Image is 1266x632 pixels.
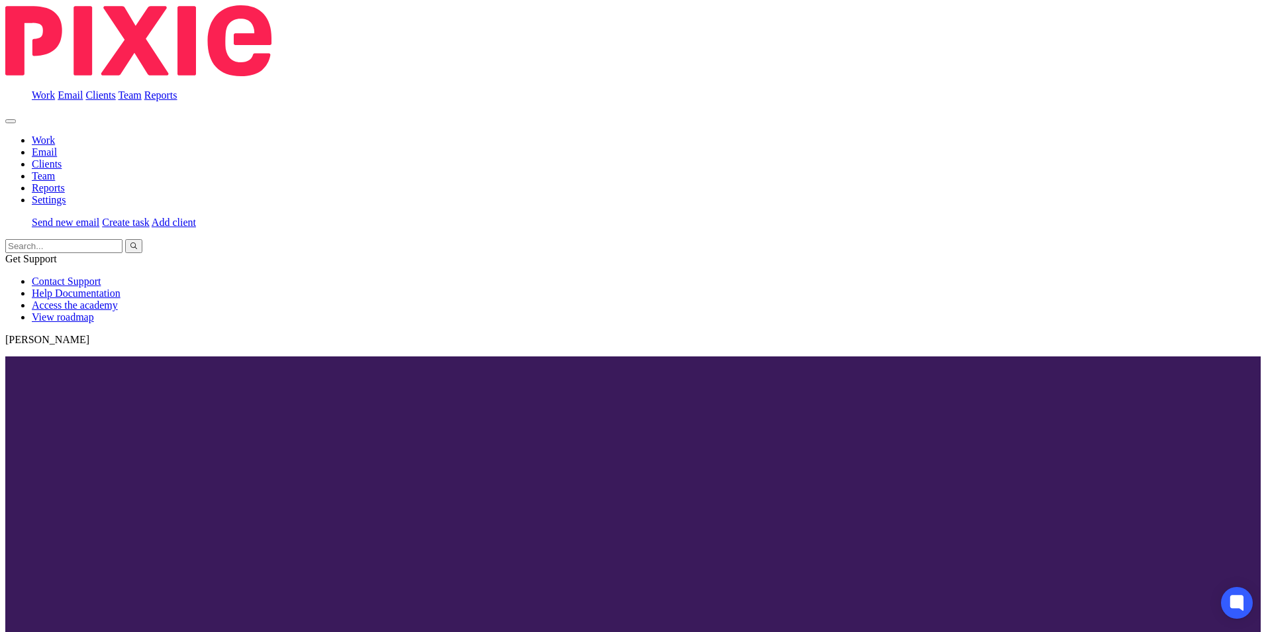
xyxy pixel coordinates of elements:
[85,89,115,101] a: Clients
[32,89,55,101] a: Work
[32,288,121,299] a: Help Documentation
[5,239,122,253] input: Search
[5,334,1261,346] p: [PERSON_NAME]
[152,217,196,228] a: Add client
[58,89,83,101] a: Email
[125,239,142,253] button: Search
[102,217,150,228] a: Create task
[32,194,66,205] a: Settings
[118,89,141,101] a: Team
[5,253,57,264] span: Get Support
[32,182,65,193] a: Reports
[32,146,57,158] a: Email
[32,170,55,182] a: Team
[5,5,271,76] img: Pixie
[32,276,101,287] a: Contact Support
[32,134,55,146] a: Work
[32,311,94,323] a: View roadmap
[144,89,177,101] a: Reports
[32,217,99,228] a: Send new email
[32,158,62,170] a: Clients
[32,299,118,311] a: Access the academy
